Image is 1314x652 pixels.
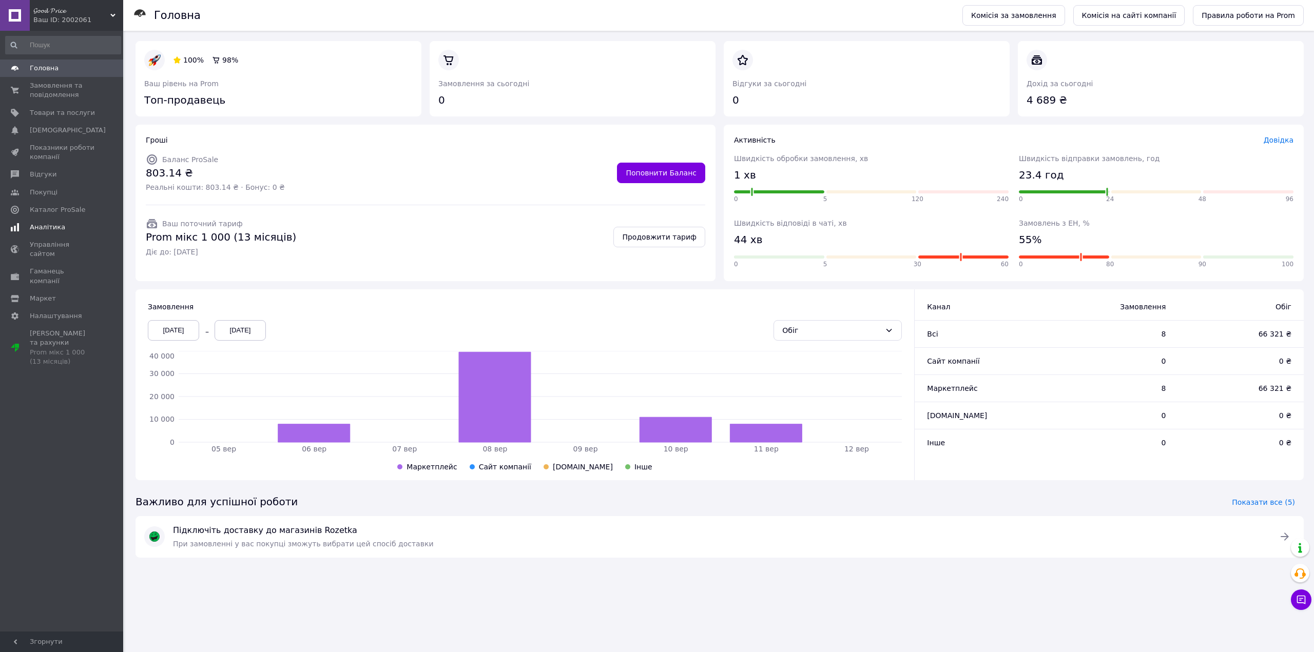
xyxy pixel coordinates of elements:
span: Ваш поточний тариф [162,220,243,228]
span: Prom мікс 1 000 (13 місяців) [146,230,296,245]
tspan: 10 вер [664,445,688,453]
span: Показники роботи компанії [30,143,95,162]
span: Реальні кошти: 803.14 ₴ · Бонус: 0 ₴ [146,182,285,192]
tspan: 05 вер [211,445,236,453]
span: Замовлення [148,303,194,311]
span: [DOMAIN_NAME] [553,463,613,471]
span: 240 [997,195,1009,204]
tspan: 10 000 [149,415,175,423]
span: 98 % [222,56,238,64]
span: Управління сайтом [30,240,95,259]
span: 100 [1282,260,1293,269]
span: Обіг [1186,302,1291,312]
div: [DATE] [148,320,199,341]
span: Канал [927,303,950,311]
a: Підключіть доставку до магазинів RozetkaПри замовленні у вас покупці зможуть вибрати цей спосіб д... [136,516,1304,558]
span: Замовлення та повідомлення [30,81,95,100]
span: 96 [1286,195,1293,204]
span: 44 хв [734,232,762,247]
span: 0 [734,195,738,204]
span: 0 [1019,260,1023,269]
span: [DEMOGRAPHIC_DATA] [30,126,106,135]
span: Замовлення [1057,302,1166,312]
span: 8 [1057,383,1166,393]
span: 8 [1057,329,1166,339]
a: Продовжити тариф [613,227,705,247]
span: Всi [927,330,938,338]
span: Товари та послуги [30,108,95,117]
span: При замовленні у вас покупці зможуть вибрати цей спосіб доставки [173,540,434,548]
span: 0 ₴ [1186,356,1291,366]
span: Інше [634,463,652,471]
span: Головна [30,64,59,73]
span: Маркет [30,294,56,303]
button: Чат з покупцем [1291,589,1311,610]
span: 48 [1199,195,1206,204]
div: [DATE] [215,320,266,341]
span: Важливо для успішної роботи [136,495,298,509]
div: Ваш ID: 2002061 [33,15,123,25]
span: Діє до: [DATE] [146,247,296,257]
span: Швидкість відправки замовлень, год [1019,154,1160,163]
tspan: 20 000 [149,392,175,401]
span: 0 [1057,438,1166,448]
input: Пошук [5,36,121,54]
span: Інше [927,439,945,447]
span: Активність [734,136,776,144]
span: 0 [1057,356,1166,366]
span: Маркетплейс [927,384,977,392]
span: 0 [1019,195,1023,204]
span: 𝓖𝓸𝓸𝓭 𝓟𝓻𝓲𝓬𝓮 [33,6,110,15]
tspan: 08 вер [482,445,507,453]
tspan: 0 [170,438,175,446]
span: 80 [1106,260,1114,269]
div: Prom мікс 1 000 (13 місяців) [30,348,95,366]
a: Комісія на сайті компанії [1073,5,1185,26]
a: Поповнити Баланс [617,163,705,183]
tspan: 30 000 [149,369,175,378]
span: 0 [1057,410,1166,421]
span: 120 [912,195,923,204]
div: Обіг [782,325,881,336]
span: 5 [823,195,827,204]
span: 5 [823,260,827,269]
span: 30 [914,260,921,269]
span: Гроші [146,136,168,144]
span: 1 хв [734,168,756,183]
span: 55% [1019,232,1041,247]
span: Показати все (5) [1232,497,1295,507]
a: Довідка [1264,136,1293,144]
span: 66 321 ₴ [1186,329,1291,339]
span: Каталог ProSale [30,205,85,214]
span: 0 [734,260,738,269]
tspan: 40 000 [149,352,175,360]
span: Маркетплейс [407,463,457,471]
tspan: 11 вер [754,445,779,453]
span: Швидкість відповіді в чаті, хв [734,219,847,227]
tspan: 07 вер [392,445,417,453]
a: Правила роботи на Prom [1193,5,1304,26]
a: Комісія за замовлення [962,5,1065,26]
span: Аналітика [30,223,65,232]
h1: Головна [154,9,201,22]
span: 24 [1106,195,1114,204]
span: 66 321 ₴ [1186,383,1291,393]
span: Гаманець компанії [30,267,95,285]
span: Баланс ProSale [162,155,218,164]
tspan: 06 вер [302,445,326,453]
span: 90 [1199,260,1206,269]
span: Відгуки [30,170,56,179]
tspan: 09 вер [573,445,598,453]
span: Налаштування [30,311,82,321]
span: Підключіть доставку до магазинів Rozetka [173,525,1266,537]
span: [PERSON_NAME] та рахунки [30,329,95,366]
span: Сайт компанії [479,463,531,471]
span: 60 [1001,260,1009,269]
span: [DOMAIN_NAME] [927,411,987,420]
span: 0 ₴ [1186,438,1291,448]
tspan: 12 вер [844,445,869,453]
span: Покупці [30,188,57,197]
span: 803.14 ₴ [146,166,285,181]
span: 0 ₴ [1186,410,1291,421]
span: Сайт компанії [927,357,979,365]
